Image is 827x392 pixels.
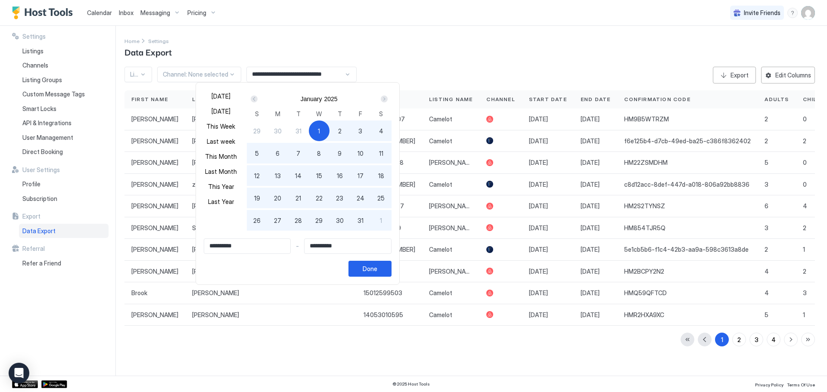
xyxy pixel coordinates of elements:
[247,120,267,141] button: 29
[338,127,342,136] span: 2
[309,210,330,231] button: 29
[288,210,309,231] button: 28
[295,194,301,203] span: 21
[371,143,392,164] button: 11
[338,109,342,118] span: T
[363,264,377,273] div: Done
[254,171,260,180] span: 12
[318,127,320,136] span: 1
[267,143,288,164] button: 6
[204,181,238,192] button: This Year
[330,165,350,186] button: 16
[247,165,267,186] button: 12
[371,120,392,141] button: 4
[378,171,384,180] span: 18
[288,188,309,208] button: 21
[330,188,350,208] button: 23
[309,188,330,208] button: 22
[9,363,29,383] div: Open Intercom Messenger
[357,194,364,203] span: 24
[276,149,280,158] span: 6
[330,120,350,141] button: 2
[296,242,299,250] span: -
[267,210,288,231] button: 27
[254,194,260,203] span: 19
[350,188,371,208] button: 24
[274,216,281,225] span: 27
[316,171,322,180] span: 15
[379,127,383,136] span: 4
[330,210,350,231] button: 30
[330,143,350,164] button: 9
[204,151,238,162] button: This Month
[267,188,288,208] button: 20
[253,127,261,136] span: 29
[336,194,343,203] span: 23
[204,239,291,253] input: Input Field
[247,188,267,208] button: 19
[378,94,389,104] button: Next
[247,210,267,231] button: 26
[348,261,392,277] button: Done
[377,194,385,203] span: 25
[288,120,309,141] button: 31
[379,149,383,158] span: 11
[350,143,371,164] button: 10
[358,216,364,225] span: 31
[371,188,392,208] button: 25
[316,194,323,203] span: 22
[253,216,261,225] span: 26
[255,149,259,158] span: 5
[274,194,281,203] span: 20
[267,120,288,141] button: 30
[295,127,302,136] span: 31
[309,165,330,186] button: 15
[309,143,330,164] button: 8
[350,120,371,141] button: 3
[380,216,382,225] span: 1
[255,109,259,118] span: S
[358,127,362,136] span: 3
[315,216,323,225] span: 29
[275,171,281,180] span: 13
[350,210,371,231] button: 31
[309,120,330,141] button: 1
[204,90,238,102] button: [DATE]
[296,149,300,158] span: 7
[324,96,338,102] button: 2025
[371,210,392,231] button: 1
[295,216,302,225] span: 28
[316,109,322,118] span: W
[288,165,309,186] button: 14
[338,149,342,158] span: 9
[275,109,280,118] span: M
[350,165,371,186] button: 17
[359,109,362,118] span: F
[358,171,364,180] span: 17
[249,94,261,104] button: Prev
[204,136,238,147] button: Last week
[336,216,344,225] span: 30
[295,171,302,180] span: 14
[337,171,343,180] span: 16
[247,143,267,164] button: 5
[305,239,391,253] input: Input Field
[204,166,238,177] button: Last Month
[301,96,322,102] button: January
[317,149,321,158] span: 8
[288,143,309,164] button: 7
[204,120,238,132] button: This Week
[358,149,364,158] span: 10
[371,165,392,186] button: 18
[204,196,238,207] button: Last Year
[274,127,282,136] span: 30
[267,165,288,186] button: 13
[204,105,238,117] button: [DATE]
[296,109,301,118] span: T
[379,109,383,118] span: S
